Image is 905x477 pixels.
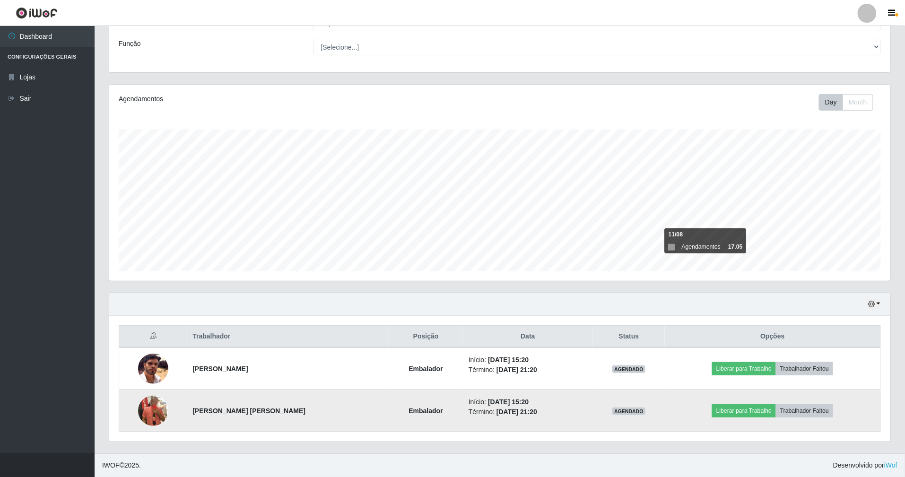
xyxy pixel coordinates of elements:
span: AGENDADO [612,365,645,373]
time: [DATE] 15:20 [488,398,529,406]
th: Status [593,326,665,348]
button: Trabalhador Faltou [776,362,833,375]
strong: Embalador [409,365,443,373]
div: Agendamentos [119,94,428,104]
li: Término: [469,407,587,417]
span: © 2025 . [102,460,141,470]
div: Toolbar with button groups [819,94,881,111]
li: Término: [469,365,587,375]
label: Função [119,39,141,49]
th: Posição [389,326,463,348]
li: Início: [469,397,587,407]
th: Trabalhador [187,326,389,348]
strong: Embalador [409,407,443,415]
a: iWof [884,461,897,469]
time: [DATE] 21:20 [496,408,537,416]
button: Month [843,94,873,111]
span: IWOF [102,461,120,469]
button: Liberar para Trabalho [712,362,776,375]
th: Data [463,326,593,348]
button: Trabalhador Faltou [776,404,833,417]
strong: [PERSON_NAME] [192,365,248,373]
li: Início: [469,355,587,365]
time: [DATE] 15:20 [488,356,529,364]
th: Opções [665,326,880,348]
strong: [PERSON_NAME] [PERSON_NAME] [192,407,305,415]
img: 1753635864219.jpeg [138,384,168,438]
time: [DATE] 21:20 [496,366,537,373]
button: Day [819,94,843,111]
div: First group [819,94,873,111]
span: Desenvolvido por [833,460,897,470]
img: CoreUI Logo [16,7,58,19]
span: AGENDADO [612,408,645,415]
img: 1734717801679.jpeg [138,354,168,384]
button: Liberar para Trabalho [712,404,776,417]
